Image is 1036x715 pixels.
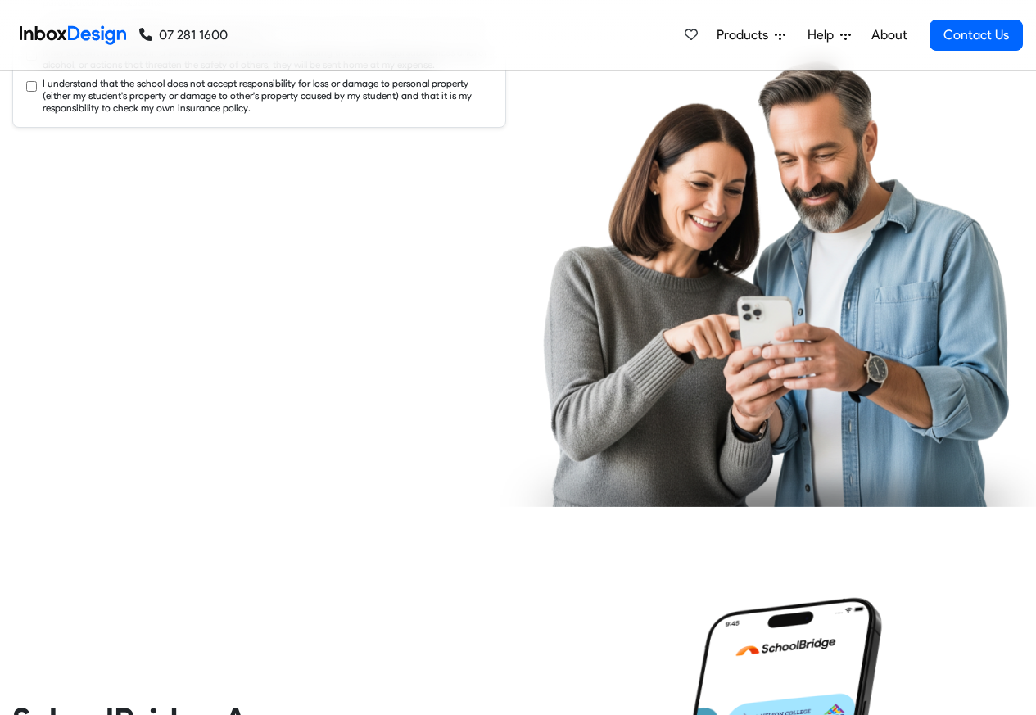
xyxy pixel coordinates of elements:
label: I understand that the school does not accept responsibility for loss or damage to personal proper... [43,77,492,114]
a: 07 281 1600 [139,25,228,45]
a: About [866,19,912,52]
a: Products [710,19,792,52]
a: Help [801,19,857,52]
span: Help [808,25,840,45]
a: Contact Us [930,20,1023,51]
span: Products [717,25,775,45]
